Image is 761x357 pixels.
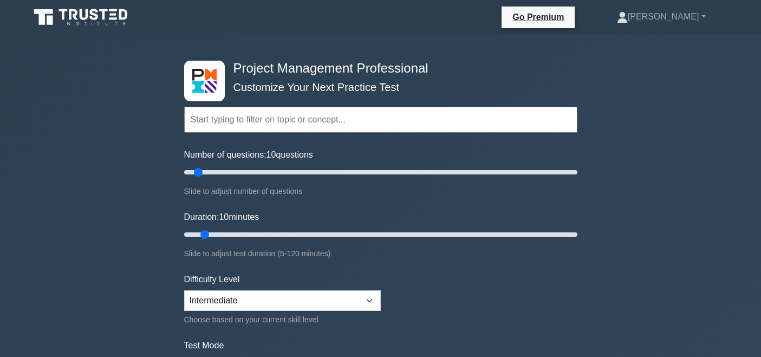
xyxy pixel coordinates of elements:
[184,313,381,326] div: Choose based on your current skill level
[184,107,577,133] input: Start typing to filter on topic or concept...
[591,6,732,28] a: [PERSON_NAME]
[184,211,259,224] label: Duration: minutes
[229,61,524,76] h4: Project Management Professional
[219,212,229,222] span: 10
[184,148,313,161] label: Number of questions: questions
[184,185,577,198] div: Slide to adjust number of questions
[184,247,577,260] div: Slide to adjust test duration (5-120 minutes)
[184,273,240,286] label: Difficulty Level
[266,150,276,159] span: 10
[506,10,570,24] a: Go Premium
[184,339,577,352] label: Test Mode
